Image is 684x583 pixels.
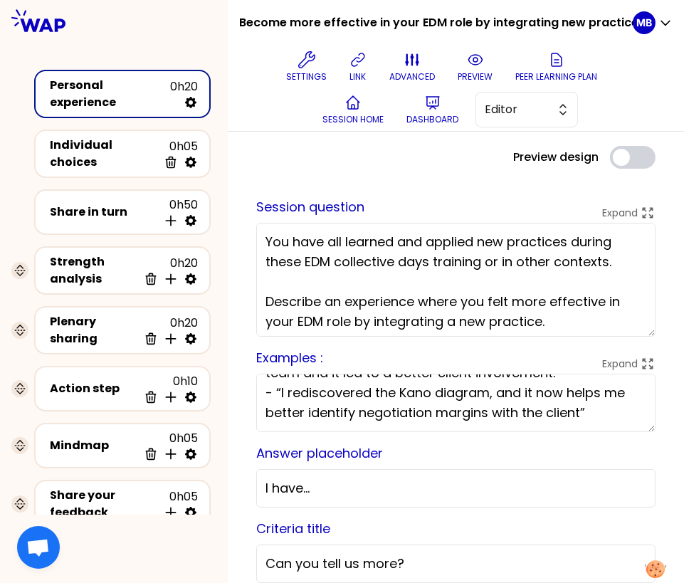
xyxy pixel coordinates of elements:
[510,46,603,88] button: Peer learning plan
[50,313,138,347] div: Plenary sharing
[256,520,330,537] label: Criteria title
[256,374,656,432] textarea: Describe your experience in one or two sentences. Sample answers: - “I implemented the exercise o...
[458,71,493,83] p: preview
[17,526,60,569] a: Ouvrir le chat
[138,430,198,461] div: 0h05
[317,88,389,131] button: Session home
[406,114,458,125] p: Dashboard
[138,315,198,346] div: 0h20
[280,46,332,88] button: Settings
[602,206,638,220] p: Expand
[485,101,549,118] span: Editor
[256,444,383,462] label: Answer placeholder
[401,88,464,131] button: Dashboard
[636,16,652,30] p: MB
[515,71,597,83] p: Peer learning plan
[286,71,327,83] p: Settings
[50,487,158,521] div: Share your feedback
[158,488,198,520] div: 0h05
[452,46,498,88] button: preview
[322,114,384,125] p: Session home
[138,373,198,404] div: 0h10
[633,11,673,34] button: MB
[602,357,638,371] p: Expand
[344,46,372,88] button: link
[158,196,198,228] div: 0h50
[384,46,441,88] button: advanced
[50,253,138,288] div: Strength analysis
[350,71,367,83] p: link
[475,92,578,127] button: Editor
[50,380,138,397] div: Action step
[50,204,158,221] div: Share in turn
[138,255,198,286] div: 0h20
[256,198,364,216] label: Session question
[158,138,198,169] div: 0h05
[256,223,656,337] textarea: You have all learned and applied new practices during these EDM collective days training or in ot...
[50,437,138,454] div: Mindmap
[389,71,435,83] p: advanced
[256,349,323,367] label: Examples :
[50,137,158,171] div: Individual choices
[50,77,170,111] div: Personal experience
[170,78,198,110] div: 0h20
[513,149,599,166] label: Preview design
